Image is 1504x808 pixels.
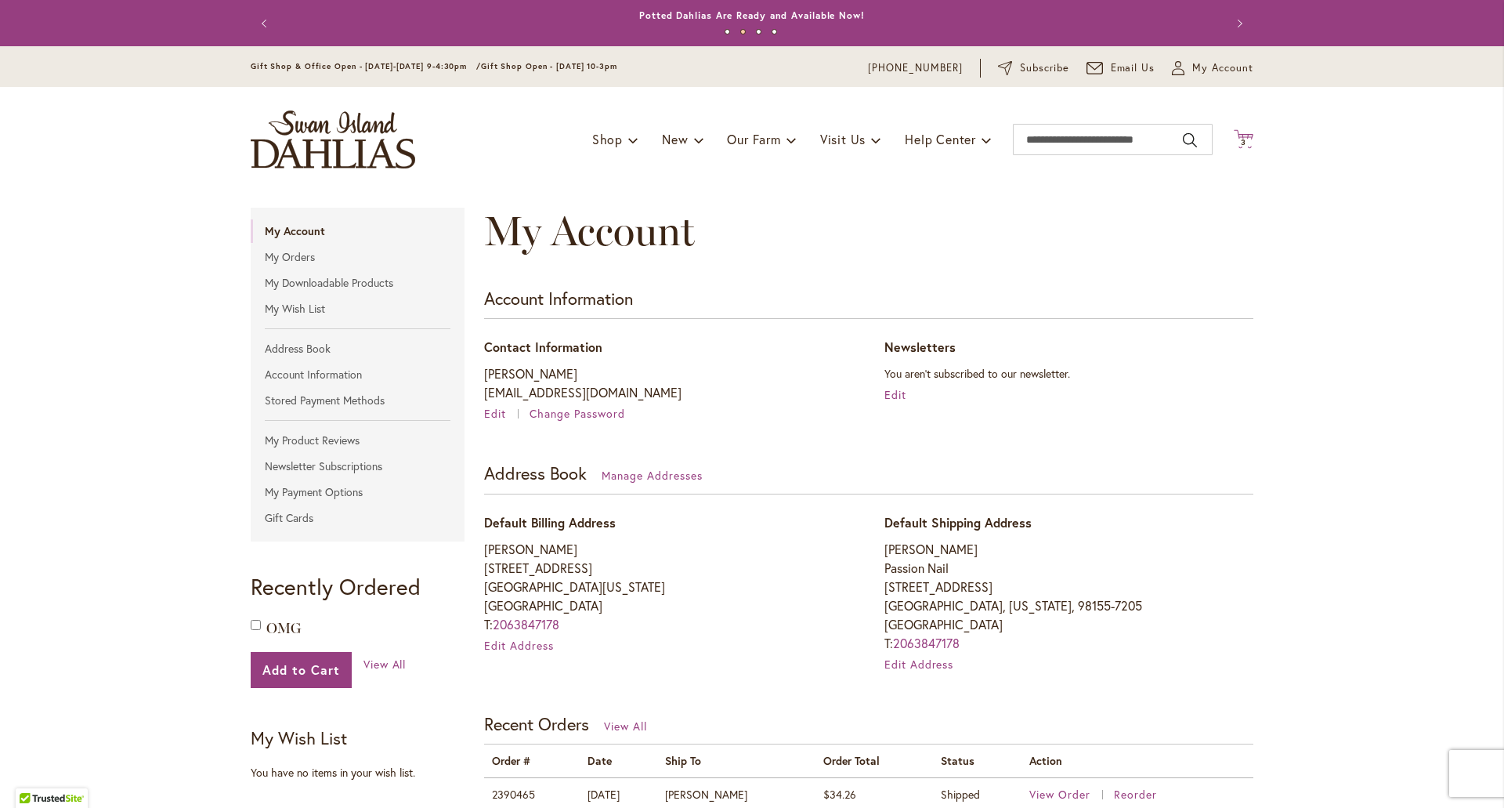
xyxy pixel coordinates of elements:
[815,745,932,777] th: Order Total
[484,514,616,531] span: Default Billing Address
[602,468,703,483] a: Manage Addresses
[484,638,554,653] a: Edit Address
[251,363,465,386] a: Account Information
[727,131,780,147] span: Our Farm
[251,429,465,452] a: My Product Reviews
[484,206,695,255] span: My Account
[484,406,506,421] span: Edit
[484,462,587,484] strong: Address Book
[884,514,1032,531] span: Default Shipping Address
[1029,787,1090,802] span: View Order
[363,657,407,672] a: View All
[251,245,465,269] a: My Orders
[251,506,465,530] a: Gift Cards
[251,219,465,243] strong: My Account
[484,287,633,310] strong: Account Information
[884,540,1253,653] address: [PERSON_NAME] Passion Nail [STREET_ADDRESS] [GEOGRAPHIC_DATA], [US_STATE], 98155-7205 [GEOGRAPHIC...
[251,652,352,688] button: Add to Cart
[1086,60,1155,76] a: Email Us
[484,745,580,777] th: Order #
[1114,787,1157,802] a: Reorder
[493,616,559,632] a: 2063847178
[251,389,465,412] a: Stored Payment Methods
[251,572,421,601] strong: Recently Ordered
[530,406,625,421] a: Change Password
[262,661,340,678] span: Add to Cart
[251,480,465,504] a: My Payment Options
[740,29,746,34] button: 2 of 4
[251,455,465,478] a: Newsletter Subscriptions
[604,719,647,734] a: View All
[484,540,853,634] address: [PERSON_NAME] [STREET_ADDRESS] [GEOGRAPHIC_DATA][US_STATE] [GEOGRAPHIC_DATA] T:
[884,339,956,355] span: Newsletters
[12,752,56,796] iframe: Launch Accessibility Center
[884,364,1253,383] p: You aren't subscribed to our newsletter.
[251,297,465,321] a: My Wish List
[884,657,954,672] a: Edit Address
[484,339,602,355] span: Contact Information
[592,131,623,147] span: Shop
[905,131,976,147] span: Help Center
[756,29,761,34] button: 3 of 4
[662,131,688,147] span: New
[484,364,853,402] p: [PERSON_NAME] [EMAIL_ADDRESS][DOMAIN_NAME]
[484,712,589,735] strong: Recent Orders
[772,29,777,34] button: 4 of 4
[639,9,865,21] a: Potted Dahlias Are Ready and Available Now!
[251,61,481,71] span: Gift Shop & Office Open - [DATE]-[DATE] 9-4:30pm /
[1111,60,1155,76] span: Email Us
[868,60,963,76] a: [PHONE_NUMBER]
[251,8,282,39] button: Previous
[657,745,816,777] th: Ship To
[1020,60,1069,76] span: Subscribe
[580,745,657,777] th: Date
[1172,60,1253,76] button: My Account
[484,406,526,421] a: Edit
[893,635,960,651] a: 2063847178
[1222,8,1253,39] button: Next
[266,620,301,637] a: OMG
[1234,129,1253,150] button: 3
[884,387,906,402] a: Edit
[998,60,1069,76] a: Subscribe
[251,271,465,295] a: My Downloadable Products
[933,745,1022,777] th: Status
[725,29,730,34] button: 1 of 4
[251,726,347,749] strong: My Wish List
[1192,60,1253,76] span: My Account
[363,657,407,672] span: View All
[1021,745,1253,777] th: Action
[1029,787,1111,802] a: View Order
[823,787,856,802] span: $34.26
[251,765,474,781] div: You have no items in your wish list.
[1241,137,1246,147] span: 3
[481,61,617,71] span: Gift Shop Open - [DATE] 10-3pm
[251,111,415,168] a: store logo
[251,337,465,361] a: Address Book
[820,131,866,147] span: Visit Us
